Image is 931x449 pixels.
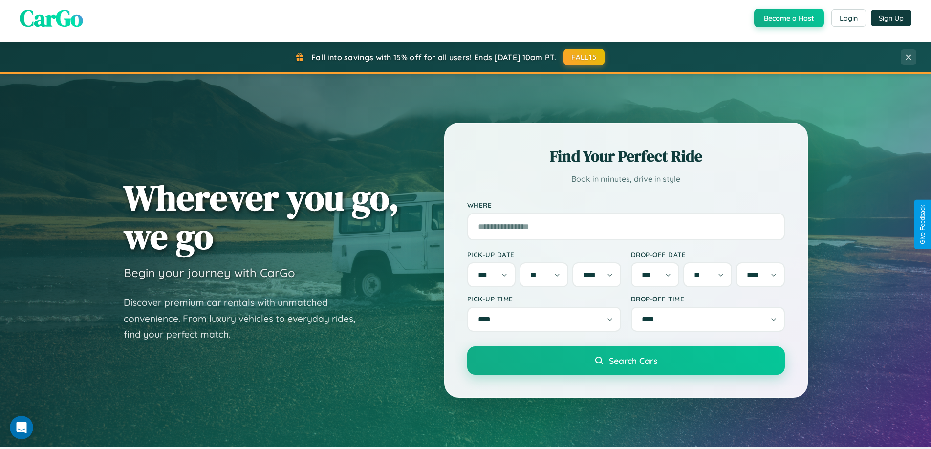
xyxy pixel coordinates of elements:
label: Drop-off Date [631,250,785,258]
button: Sign Up [871,10,911,26]
label: Where [467,201,785,209]
p: Discover premium car rentals with unmatched convenience. From luxury vehicles to everyday rides, ... [124,295,368,342]
span: CarGo [20,2,83,34]
button: Search Cars [467,346,785,375]
h1: Wherever you go, we go [124,178,399,256]
button: Become a Host [754,9,824,27]
label: Drop-off Time [631,295,785,303]
h2: Find Your Perfect Ride [467,146,785,167]
h3: Begin your journey with CarGo [124,265,295,280]
div: Give Feedback [919,205,926,244]
span: Search Cars [609,355,657,366]
label: Pick-up Date [467,250,621,258]
span: Fall into savings with 15% off for all users! Ends [DATE] 10am PT. [311,52,556,62]
p: Book in minutes, drive in style [467,172,785,186]
iframe: Intercom live chat [10,416,33,439]
label: Pick-up Time [467,295,621,303]
button: FALL15 [563,49,605,65]
button: Login [831,9,866,27]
